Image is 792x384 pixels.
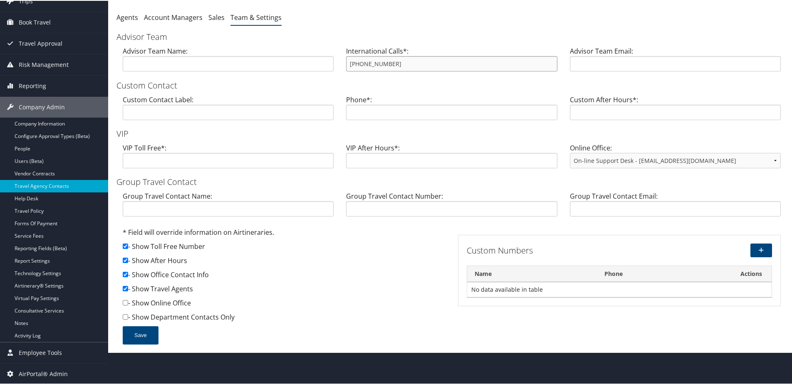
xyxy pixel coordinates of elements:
h3: VIP [116,127,787,139]
h3: Advisor Team [116,30,787,42]
div: - Show Department Contacts Only [123,311,445,325]
div: Custom Contact Label: [116,94,340,126]
div: Group Travel Contact Name: [116,190,340,222]
a: Agents [116,12,138,21]
div: Online Office: [564,142,787,174]
a: Sales [208,12,225,21]
div: Group Travel Contact Email: [564,190,787,222]
span: Company Admin [19,96,65,117]
td: No data available in table [467,281,772,296]
span: Reporting [19,75,46,96]
h3: Custom Contact [116,79,787,91]
span: Employee Tools [19,342,62,362]
span: AirPortal® Admin [19,363,68,384]
button: Save [123,325,158,344]
span: Travel Approval [19,32,62,53]
span: Book Travel [19,11,51,32]
div: - Show Travel Agents [123,283,445,297]
th: Name: activate to sort column descending [467,265,597,281]
div: International Calls*: [340,45,563,77]
div: Advisor Team Email: [564,45,787,77]
div: - Show Office Contact Info [123,269,445,283]
a: Account Managers [144,12,203,21]
div: Custom After Hours*: [564,94,787,126]
th: Phone: activate to sort column ascending [597,265,731,281]
h3: Group Travel Contact [116,175,787,187]
div: Group Travel Contact Number: [340,190,563,222]
div: - Show Toll Free Number [123,241,445,255]
div: Advisor Team Name: [116,45,340,77]
div: VIP After Hours*: [340,142,563,174]
span: Risk Management [19,54,69,74]
h3: Custom Numbers [467,244,668,256]
div: VIP Toll Free*: [116,142,340,174]
div: Phone*: [340,94,563,126]
div: * Field will override information on Airtineraries. [123,226,445,241]
a: Team & Settings [230,12,282,21]
div: - Show Online Office [123,297,445,311]
div: - Show After Hours [123,255,445,269]
th: Actions: activate to sort column ascending [731,265,772,281]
